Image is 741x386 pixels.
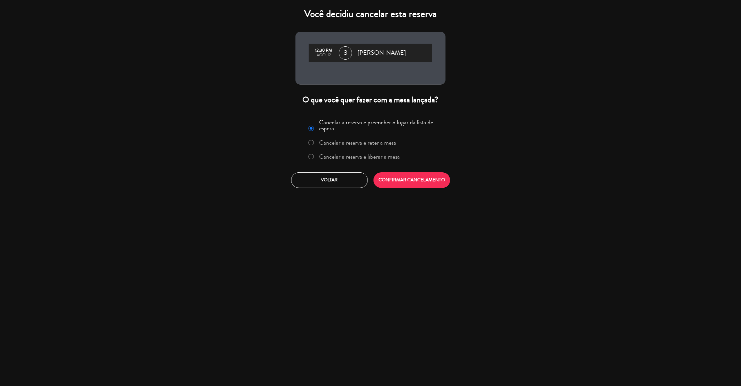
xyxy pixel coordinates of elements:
[319,154,400,160] label: Cancelar a reserva e liberar a mesa
[374,172,450,188] button: CONFIRMAR CANCELAMENTO
[319,140,397,146] label: Cancelar a reserva e reter a mesa
[312,48,335,53] div: 12:30 PM
[357,48,406,58] span: [PERSON_NAME]
[295,95,446,105] div: O que você quer fazer com a mesa lançada?
[295,8,446,20] h4: Você decidiu cancelar esta reserva
[291,172,368,188] button: Voltar
[312,53,335,58] div: ago, 12
[339,46,352,60] span: 3
[319,119,442,131] label: Cancelar a reserva e preencher o lugar da lista de espera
